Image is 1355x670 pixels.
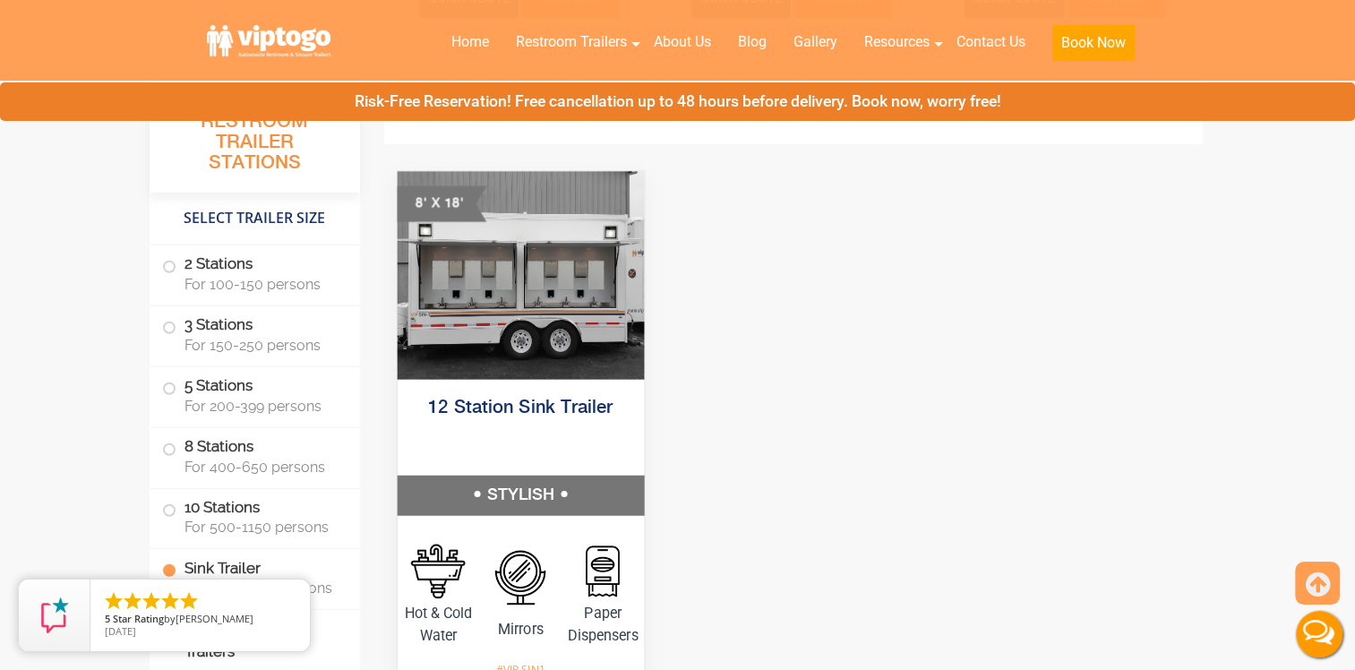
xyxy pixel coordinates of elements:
[162,367,347,423] label: 5 Stations
[479,618,562,640] span: Mirrors
[1052,25,1135,61] button: Book Now
[397,185,486,221] div: 8' X 18'
[438,22,502,62] a: Home
[184,276,339,293] span: For 100-150 persons
[105,614,296,626] span: by
[37,597,73,633] img: Review Rating
[105,624,136,638] span: [DATE]
[428,399,613,417] a: 12 Station Sink Trailer
[575,544,630,598] img: an icon of mirror
[780,22,851,62] a: Gallery
[162,306,347,362] label: 3 Stations
[493,550,548,605] img: an icon of mirror
[105,612,110,625] span: 5
[184,337,339,354] span: For 150-250 persons
[411,544,466,598] img: an icon of Sink
[178,590,200,612] li: 
[397,476,643,515] h5: STYLISH
[176,612,253,625] span: [PERSON_NAME]
[943,22,1039,62] a: Contact Us
[103,590,124,612] li: 
[150,202,360,236] h4: Select Trailer Size
[640,22,725,62] a: About Us
[162,489,347,545] label: 10 Stations
[150,85,360,193] h3: All Portable Restroom Trailer Stations
[397,603,479,646] span: Hot & Cold Water
[725,22,780,62] a: Blog
[141,590,162,612] li: 
[596,93,989,129] h3: Sink Trailer
[122,590,143,612] li: 
[562,603,644,646] span: Paper Dispensers
[184,519,339,536] span: For 500-1150 persons
[162,245,347,301] label: 2 Stations
[113,612,164,625] span: Star Rating
[162,549,347,605] label: Sink Trailer
[159,590,181,612] li: 
[184,459,339,476] span: For 400-650 persons
[184,398,339,415] span: For 200-399 persons
[1039,22,1148,72] a: Book Now
[502,22,640,62] a: Restroom Trailers
[397,171,643,379] img: Portable Sink Trailer
[162,428,347,484] label: 8 Stations
[851,22,943,62] a: Resources
[1283,598,1355,670] button: Live Chat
